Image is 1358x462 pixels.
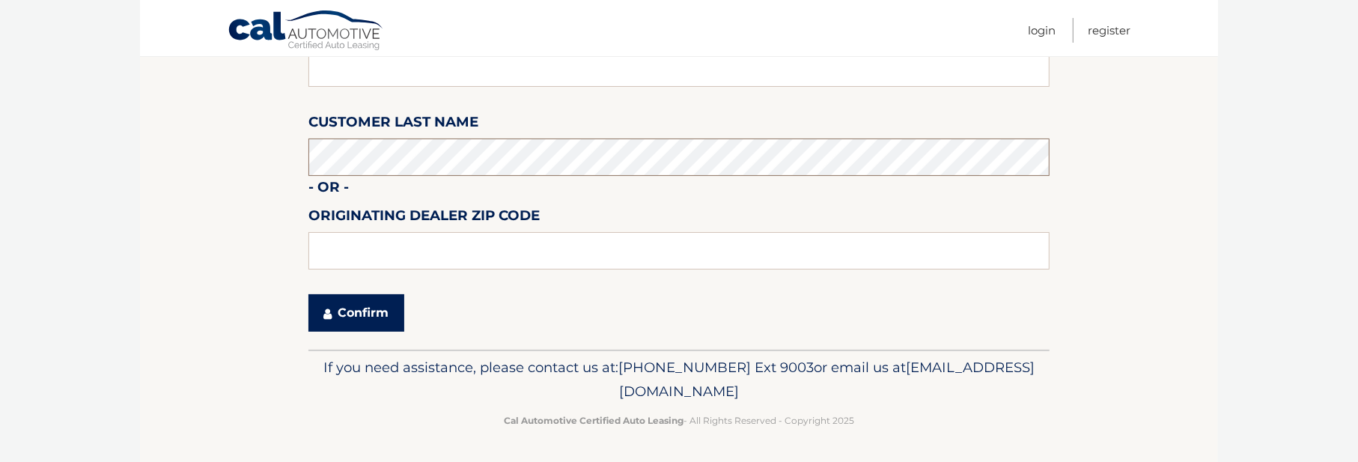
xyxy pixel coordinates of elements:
[618,359,814,376] span: [PHONE_NUMBER] Ext 9003
[308,176,349,204] label: - or -
[308,294,404,332] button: Confirm
[318,356,1040,404] p: If you need assistance, please contact us at: or email us at
[308,204,540,232] label: Originating Dealer Zip Code
[1088,18,1130,43] a: Register
[308,111,478,139] label: Customer Last Name
[228,10,385,53] a: Cal Automotive
[504,415,683,426] strong: Cal Automotive Certified Auto Leasing
[1028,18,1056,43] a: Login
[318,413,1040,428] p: - All Rights Reserved - Copyright 2025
